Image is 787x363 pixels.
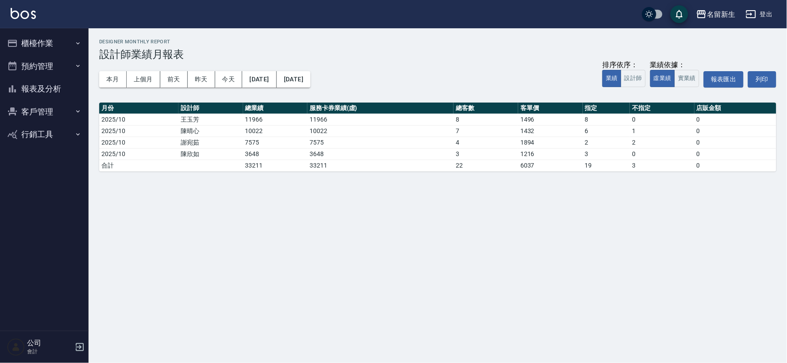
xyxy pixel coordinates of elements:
[693,5,739,23] button: 名留新生
[243,160,308,171] td: 33211
[583,125,630,137] td: 6
[694,103,776,114] th: 店販金額
[707,9,735,20] div: 名留新生
[583,114,630,125] td: 8
[694,125,776,137] td: 0
[694,137,776,148] td: 0
[621,70,646,87] button: 設計師
[454,137,518,148] td: 4
[27,348,72,355] p: 會計
[307,103,454,114] th: 服務卡券業績(虛)
[99,160,178,171] td: 合計
[243,114,308,125] td: 11966
[518,125,583,137] td: 1432
[4,77,85,100] button: 報表及分析
[704,71,744,88] button: 報表匯出
[178,125,243,137] td: 陳晴心
[694,160,776,171] td: 0
[307,125,454,137] td: 10022
[178,148,243,160] td: 陳欣如
[583,160,630,171] td: 19
[178,137,243,148] td: 謝宛茹
[4,100,85,123] button: 客戶管理
[99,48,776,61] h3: 設計師業績月報表
[583,148,630,160] td: 3
[99,103,178,114] th: 月份
[99,39,776,45] h2: Designer Monthly Report
[454,160,518,171] td: 22
[99,137,178,148] td: 2025/10
[518,103,583,114] th: 客單價
[583,137,630,148] td: 2
[630,148,694,160] td: 0
[694,114,776,125] td: 0
[99,71,127,88] button: 本月
[675,70,699,87] button: 實業績
[178,103,243,114] th: 設計師
[518,114,583,125] td: 1496
[243,148,308,160] td: 3648
[518,160,583,171] td: 6037
[307,148,454,160] td: 3648
[602,61,646,70] div: 排序依序：
[630,114,694,125] td: 0
[630,137,694,148] td: 2
[518,148,583,160] td: 1216
[307,137,454,148] td: 7575
[215,71,243,88] button: 今天
[602,70,621,87] button: 業績
[243,125,308,137] td: 10022
[671,5,688,23] button: save
[99,114,178,125] td: 2025/10
[4,123,85,146] button: 行銷工具
[694,148,776,160] td: 0
[188,71,215,88] button: 昨天
[518,137,583,148] td: 1894
[454,125,518,137] td: 7
[7,338,25,356] img: Person
[454,103,518,114] th: 總客數
[454,114,518,125] td: 8
[127,71,160,88] button: 上個月
[243,103,308,114] th: 總業績
[11,8,36,19] img: Logo
[630,125,694,137] td: 1
[99,125,178,137] td: 2025/10
[243,137,308,148] td: 7575
[307,160,454,171] td: 33211
[630,103,694,114] th: 不指定
[742,6,776,23] button: 登出
[242,71,276,88] button: [DATE]
[99,148,178,160] td: 2025/10
[454,148,518,160] td: 3
[748,71,776,88] button: 列印
[277,71,310,88] button: [DATE]
[650,70,675,87] button: 虛業績
[630,160,694,171] td: 3
[650,61,699,70] div: 業績依據：
[307,114,454,125] td: 11966
[4,32,85,55] button: 櫃檯作業
[27,339,72,348] h5: 公司
[4,55,85,78] button: 預約管理
[583,103,630,114] th: 指定
[99,103,776,172] table: a dense table
[160,71,188,88] button: 前天
[178,114,243,125] td: 王玉芳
